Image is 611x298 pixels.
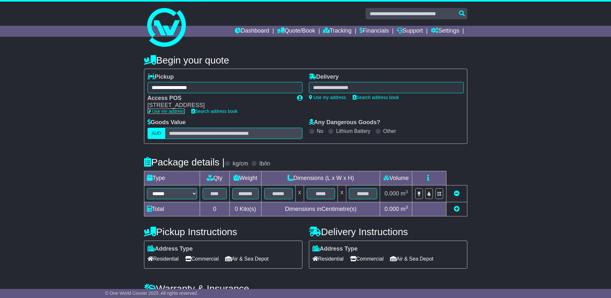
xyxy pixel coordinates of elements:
[336,128,370,134] label: Lithium Battery
[229,171,262,185] td: Weight
[200,202,230,216] td: 0
[262,202,380,216] td: Dimensions in Centimetre(s)
[317,128,323,134] label: No
[380,171,412,185] td: Volume
[144,283,467,294] h4: Warranty & Insurance
[148,74,174,81] label: Pickup
[225,254,269,264] span: Air & Sea Depot
[144,55,467,65] h4: Begin your quote
[397,26,423,37] a: Support
[148,95,291,102] div: Access POS
[144,157,225,167] h4: Package details |
[295,185,304,202] td: x
[385,206,399,212] span: 0.000
[454,206,460,212] a: Add new item
[235,206,238,212] span: 0
[359,26,389,37] a: Financials
[309,74,339,81] label: Delivery
[312,245,358,253] label: Address Type
[309,95,346,100] a: Use my address
[229,202,262,216] td: Kilo(s)
[454,190,460,197] a: Remove this item
[235,26,269,37] a: Dashboard
[406,189,408,194] sup: 3
[323,26,351,37] a: Tracking
[105,291,198,296] span: © One World Courier 2025. All rights reserved.
[406,205,408,210] sup: 3
[309,119,380,126] label: Any Dangerous Goods?
[259,160,270,167] label: lb/in
[148,109,185,114] a: Use my address
[148,128,166,139] label: AUD
[338,185,346,202] td: x
[401,190,408,197] span: m
[200,171,230,185] td: Qty
[185,254,219,264] span: Commercial
[144,171,200,185] td: Type
[277,26,315,37] a: Quote/Book
[390,254,434,264] span: Air & Sea Depot
[233,160,248,167] label: kg/cm
[383,128,396,134] label: Other
[312,254,344,264] span: Residential
[431,26,459,37] a: Settings
[262,171,380,185] td: Dimensions (L x W x H)
[148,245,193,253] label: Address Type
[148,102,291,109] div: [STREET_ADDRESS]
[148,119,186,126] label: Goods Value
[144,226,302,237] h4: Pickup Instructions
[144,202,200,216] td: Total
[309,226,467,237] h4: Delivery Instructions
[385,190,399,197] span: 0.000
[191,109,238,114] a: Search address book
[148,254,179,264] span: Residential
[401,206,408,212] span: m
[350,254,384,264] span: Commercial
[353,95,399,100] a: Search address book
